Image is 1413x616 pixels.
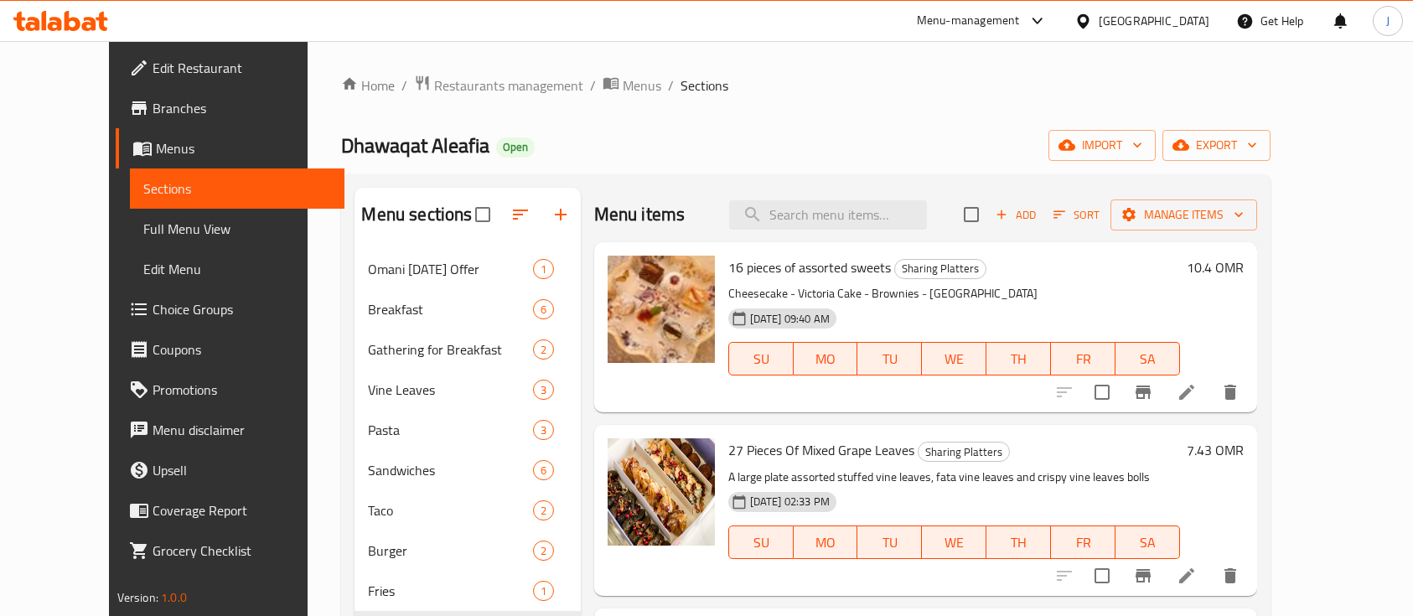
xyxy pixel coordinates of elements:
[993,205,1038,225] span: Add
[1123,372,1163,412] button: Branch-specific-item
[736,347,787,371] span: SU
[534,583,553,599] span: 1
[414,75,583,96] a: Restaurants management
[368,299,532,319] span: Breakfast
[918,442,1010,462] div: Sharing Platters
[895,259,986,278] span: Sharing Platters
[1162,130,1271,161] button: export
[857,342,922,375] button: TU
[465,197,500,232] span: Select all sections
[533,541,554,561] div: items
[116,128,345,168] a: Menus
[153,299,332,319] span: Choice Groups
[864,531,915,555] span: TU
[116,329,345,370] a: Coupons
[922,342,986,375] button: WE
[533,380,554,400] div: items
[917,11,1020,31] div: Menu-management
[1123,556,1163,596] button: Branch-specific-item
[1049,202,1104,228] button: Sort
[894,259,986,279] div: Sharing Platters
[368,420,532,440] span: Pasta
[533,581,554,601] div: items
[533,299,554,319] div: items
[590,75,596,96] li: /
[1122,531,1173,555] span: SA
[728,525,794,559] button: SU
[986,342,1051,375] button: TH
[341,75,1271,96] nav: breadcrumb
[534,261,553,277] span: 1
[1053,205,1100,225] span: Sort
[1099,12,1209,30] div: [GEOGRAPHIC_DATA]
[368,339,532,360] span: Gathering for Breakfast
[728,283,1181,304] p: Cheesecake - Victoria Cake - Brownies - [GEOGRAPHIC_DATA]
[434,75,583,96] span: Restaurants management
[1122,347,1173,371] span: SA
[1084,558,1120,593] span: Select to update
[1048,130,1156,161] button: import
[153,339,332,360] span: Coupons
[1084,375,1120,410] span: Select to update
[368,541,532,561] div: Burger
[355,289,580,329] div: Breakfast6
[1058,347,1109,371] span: FR
[368,259,532,279] span: Omani [DATE] Offer
[1110,199,1257,230] button: Manage items
[361,202,472,227] h2: Menu sections
[1386,12,1390,30] span: J
[736,531,787,555] span: SU
[143,179,332,199] span: Sections
[534,422,553,438] span: 3
[130,168,345,209] a: Sections
[401,75,407,96] li: /
[533,259,554,279] div: items
[800,531,851,555] span: MO
[989,202,1043,228] button: Add
[1051,525,1115,559] button: FR
[534,543,553,559] span: 2
[116,48,345,88] a: Edit Restaurant
[355,370,580,410] div: Vine Leaves3
[153,420,332,440] span: Menu disclaimer
[1187,256,1244,279] h6: 10.4 OMR
[341,127,489,164] span: Dhawaqat Aleafia
[1187,438,1244,462] h6: 7.43 OMR
[1177,566,1197,586] a: Edit menu item
[368,460,532,480] span: Sandwiches
[1176,135,1257,156] span: export
[1062,135,1142,156] span: import
[368,380,532,400] span: Vine Leaves
[1058,531,1109,555] span: FR
[153,541,332,561] span: Grocery Checklist
[929,347,980,371] span: WE
[989,202,1043,228] span: Add item
[794,525,858,559] button: MO
[355,410,580,450] div: Pasta3
[153,98,332,118] span: Branches
[341,75,395,96] a: Home
[954,197,989,232] span: Select section
[993,347,1044,371] span: TH
[153,500,332,520] span: Coverage Report
[355,531,580,571] div: Burger2
[143,219,332,239] span: Full Menu View
[156,138,332,158] span: Menus
[496,137,535,158] div: Open
[116,410,345,450] a: Menu disclaimer
[130,209,345,249] a: Full Menu View
[116,450,345,490] a: Upsell
[130,249,345,289] a: Edit Menu
[929,531,980,555] span: WE
[1210,556,1250,596] button: delete
[116,531,345,571] a: Grocery Checklist
[355,571,580,611] div: Fries1
[355,329,580,370] div: Gathering for Breakfast2
[355,490,580,531] div: Taco2
[116,289,345,329] a: Choice Groups
[500,194,541,235] span: Sort sections
[919,443,1009,462] span: Sharing Platters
